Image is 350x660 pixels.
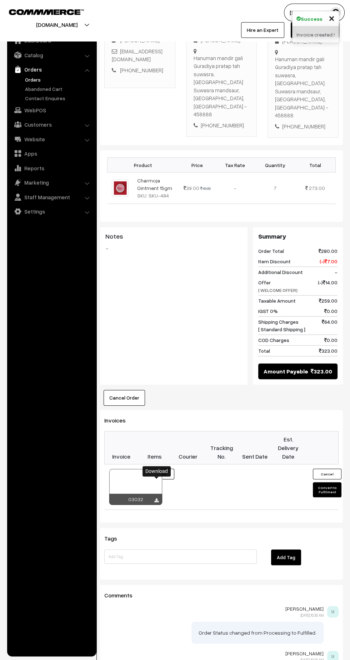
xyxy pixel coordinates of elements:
button: Cancel Order [104,390,145,406]
div: SKU: SKU-484 [137,192,175,199]
p: [PERSON_NAME] [104,651,324,656]
span: Item Discount [258,258,291,265]
span: Taxable Amount [258,297,296,304]
button: [PERSON_NAME] [284,4,345,21]
th: Invoice [105,431,138,464]
a: WebPOS [9,104,94,117]
span: 64.00 [322,318,337,333]
a: Website [9,133,94,146]
th: Total [295,158,335,172]
a: COMMMERCE [9,7,71,16]
span: Invoices [104,417,134,424]
span: 323.00 [319,347,337,355]
span: Offer [258,279,297,294]
span: 0.00 [324,336,337,344]
div: Hanuman mandir gali Guradiya pratap tah suwasra, [GEOGRAPHIC_DATA] Suwasra mandsaur, [GEOGRAPHIC_... [275,55,331,119]
span: [DATE] 10:30 AM [301,613,324,617]
a: Customers [9,118,94,131]
span: 0.00 [324,307,337,315]
a: Orders [9,63,94,76]
a: Settings [9,205,94,218]
span: (-) 7.00 [320,258,337,265]
blockquote: - [105,244,242,253]
span: Comments [104,592,141,599]
th: Courier [171,431,205,464]
th: Price [179,158,215,172]
a: Catalog [9,49,94,62]
h3: Summary [258,233,337,240]
span: COD Charges [258,336,289,344]
span: Total [258,347,270,355]
span: (-) 14.00 [318,279,337,294]
input: Add Tag [104,549,257,564]
span: - [335,268,337,276]
span: IGST 0% [258,307,278,315]
th: Items [138,431,171,464]
span: 39.00 [183,185,199,191]
button: Convert to Fulfilment [313,482,341,497]
a: Reports [9,162,94,175]
div: [PHONE_NUMBER] [275,122,331,131]
div: 03032 [109,494,162,505]
button: Close [329,13,335,23]
th: Quantity [255,158,295,172]
a: Abandoned Cart [23,85,94,93]
img: CHARMOJA.jpg [112,179,129,197]
button: Cancel [313,469,341,479]
a: Staff Management [9,191,94,204]
span: Order Total [258,247,284,255]
img: COMMMERCE [9,9,84,15]
span: Tags [104,535,126,542]
a: Contact Enquires [23,94,94,102]
span: 280.00 [319,247,337,255]
span: × [329,11,335,24]
p: [PERSON_NAME] [104,606,324,612]
button: Add Tag [271,549,301,565]
h3: Notes [105,233,242,240]
a: [PHONE_NUMBER] [120,67,163,73]
a: My Subscription [291,22,339,38]
button: [DOMAIN_NAME] [11,16,102,34]
th: Tax Rate [215,158,255,172]
strike: 40.00 [200,186,210,191]
td: - [215,172,255,204]
a: Charmoja Ointment 15gm [137,177,172,191]
span: U [327,606,339,617]
a: [EMAIL_ADDRESS][DOMAIN_NAME] [112,48,162,63]
span: [ WELCOME OFFER] [258,288,297,293]
th: Sent Date [238,431,272,464]
a: Apps [9,147,94,160]
div: Invoice created ! [292,26,339,43]
span: 259.00 [319,297,337,304]
div: [PHONE_NUMBER] [194,121,250,129]
span: 273.00 [309,185,325,191]
div: Hanuman mandir gali Guradiya pratap tah suwasra, [GEOGRAPHIC_DATA] Suwasra mandsaur, [GEOGRAPHIC_... [194,54,250,118]
th: Product [107,158,179,172]
span: 323.00 [311,367,332,376]
span: 7 [274,185,276,191]
img: user [330,7,341,18]
span: Additional Discount [258,268,303,276]
a: Marketing [9,176,94,189]
strong: Success [301,15,322,23]
th: Est. Delivery Date [271,431,305,464]
a: Hire an Expert [241,22,284,38]
div: Download [142,466,171,476]
span: Shipping Charges [ Standard Shipping ] [258,318,305,333]
a: Orders [23,76,94,83]
th: Tracking No. [205,431,238,464]
span: Amount Payable [264,367,308,376]
p: Order Status changed from Processing to Fulfilled. [199,629,316,636]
